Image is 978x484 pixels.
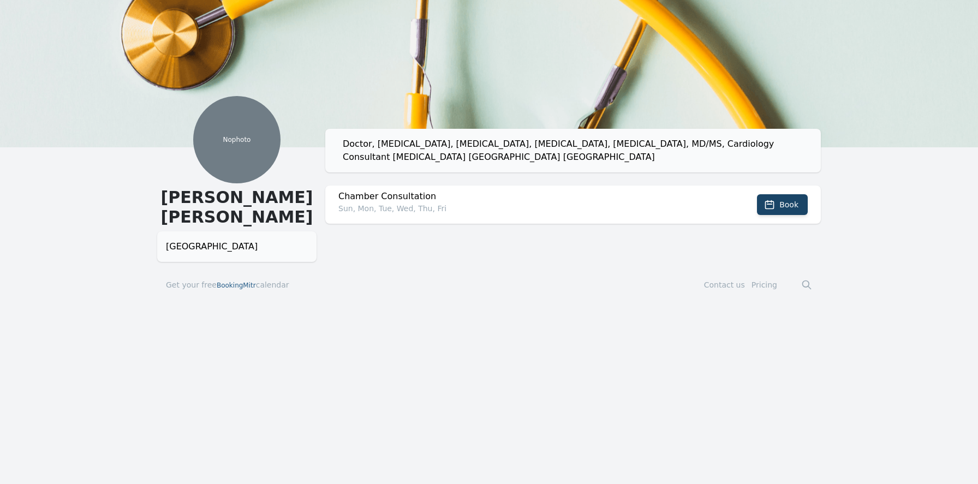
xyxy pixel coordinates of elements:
[157,188,317,227] h1: [PERSON_NAME] [PERSON_NAME]
[338,203,709,214] p: Sun, Mon, Tue, Wed, Thu, Fri
[752,280,777,289] a: Pricing
[193,135,281,144] p: No photo
[217,282,256,289] span: BookingMitr
[166,240,308,253] div: [GEOGRAPHIC_DATA]
[779,199,798,210] span: Book
[343,138,812,164] div: Doctor, [MEDICAL_DATA], [MEDICAL_DATA], [MEDICAL_DATA], [MEDICAL_DATA], MD/MS, Cardiology Consult...
[338,190,709,203] h2: Chamber Consultation
[704,280,745,289] a: Contact us
[757,194,808,215] button: Book
[166,279,289,290] a: Get your freeBookingMitrcalendar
